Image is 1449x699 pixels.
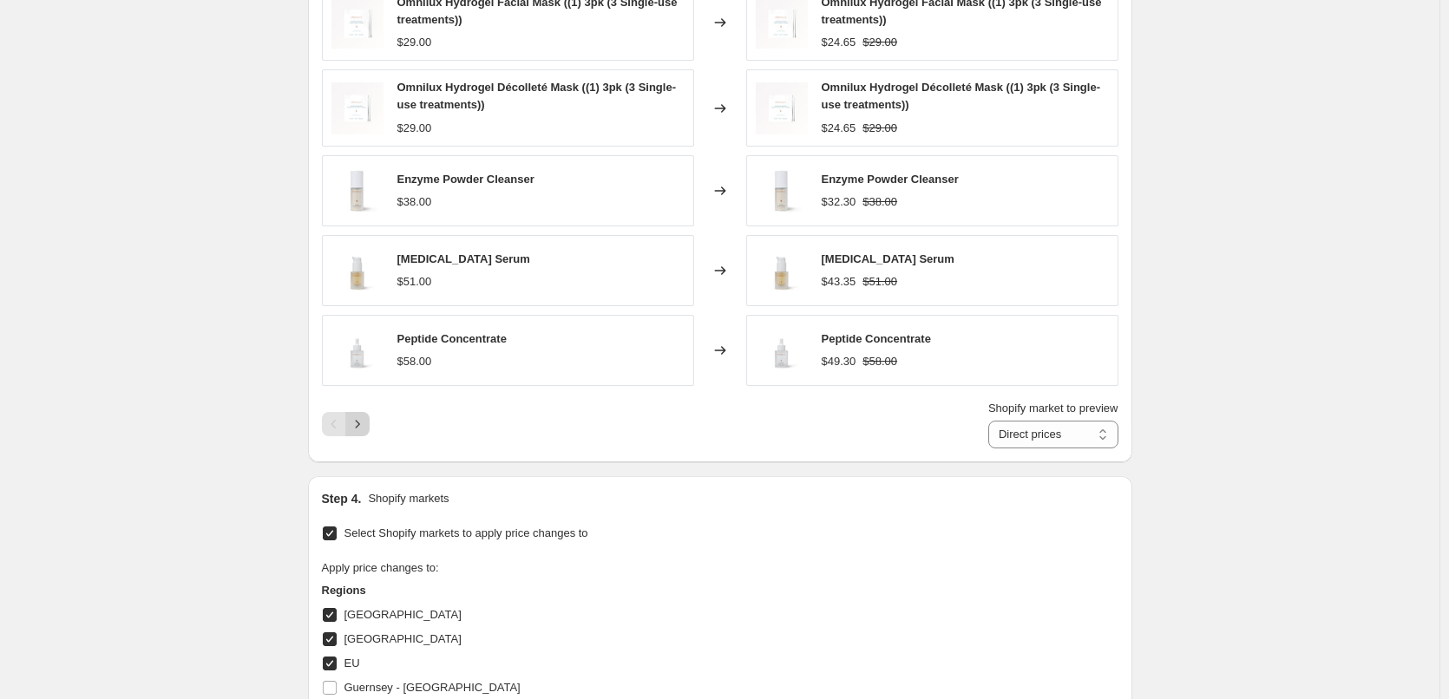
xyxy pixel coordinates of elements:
[331,245,384,297] img: Hyaluronic_Acid_Serum_1_80x.jpg
[756,324,808,376] img: Peptide_Concentrate_1_80x.jpg
[756,245,808,297] img: Hyaluronic_Acid_Serum_1_80x.jpg
[322,490,362,507] h2: Step 4.
[756,165,808,217] img: Enzyme_Powder_Cleanser_1_80x.jpg
[397,353,432,370] div: $58.00
[822,120,856,137] div: $24.65
[344,632,462,645] span: [GEOGRAPHIC_DATA]
[344,526,588,539] span: Select Shopify markets to apply price changes to
[862,273,897,291] strike: $51.00
[756,82,808,134] img: Hydrogel_Decollete_Mask_1_80x.jpg
[397,120,432,137] div: $29.00
[397,193,432,211] div: $38.00
[822,252,954,265] span: [MEDICAL_DATA] Serum
[322,561,439,574] span: Apply price changes to:
[331,324,384,376] img: Peptide_Concentrate_1_80x.jpg
[397,273,432,291] div: $51.00
[822,173,959,186] span: Enzyme Powder Cleanser
[397,81,676,111] span: Omnilux Hydrogel Décolleté Mask ((1) 3pk (3 Single-use treatments))
[822,193,856,211] div: $32.30
[988,402,1118,415] span: Shopify market to preview
[822,332,931,345] span: Peptide Concentrate
[368,490,449,507] p: Shopify markets
[822,353,856,370] div: $49.30
[344,657,360,670] span: EU
[822,81,1100,111] span: Omnilux Hydrogel Décolleté Mask ((1) 3pk (3 Single-use treatments))
[862,353,897,370] strike: $58.00
[397,34,432,51] div: $29.00
[397,173,534,186] span: Enzyme Powder Cleanser
[331,165,384,217] img: Enzyme_Powder_Cleanser_1_80x.jpg
[331,82,384,134] img: Hydrogel_Decollete_Mask_1_80x.jpg
[822,273,856,291] div: $43.35
[345,412,370,436] button: Next
[397,252,530,265] span: [MEDICAL_DATA] Serum
[344,681,521,694] span: Guernsey - [GEOGRAPHIC_DATA]
[862,34,897,51] strike: $29.00
[822,34,856,51] div: $24.65
[344,608,462,621] span: [GEOGRAPHIC_DATA]
[862,193,897,211] strike: $38.00
[397,332,507,345] span: Peptide Concentrate
[862,120,897,137] strike: $29.00
[322,412,370,436] nav: Pagination
[322,582,652,599] h3: Regions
